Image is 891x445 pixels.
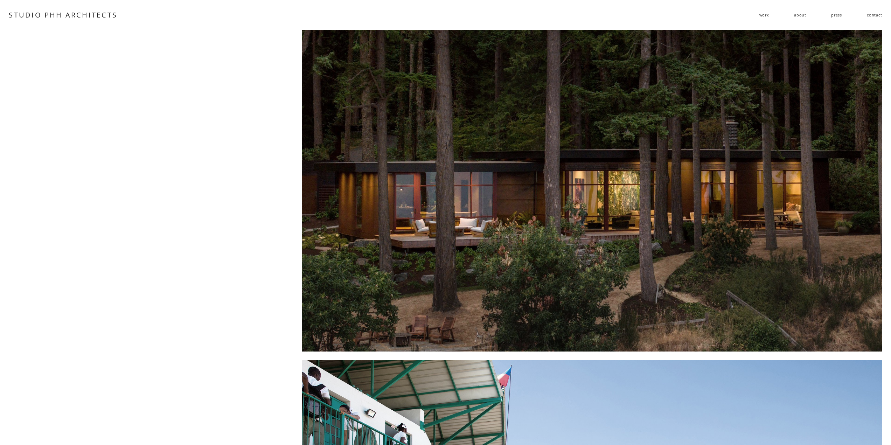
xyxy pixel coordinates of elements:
a: folder dropdown [759,10,769,20]
a: press [831,10,842,20]
a: contact [867,10,882,20]
a: STUDIO PHH ARCHITECTS [9,10,117,20]
span: work [759,10,769,20]
a: about [794,10,806,20]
